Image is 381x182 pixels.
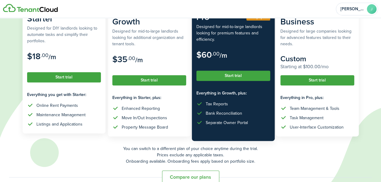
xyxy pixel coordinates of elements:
subscription-pricing-card-features-title: Everything in Starter, plus: [112,94,186,101]
subscription-pricing-card-description: Designed for mid-to-large landlords looking for premium features and efficiency. [196,24,270,43]
img: Logo [3,4,58,12]
p: You can switch to a different plan of your choice anytime during the trial. Prices exclude any ap... [9,145,372,164]
div: Property Message Board [122,124,168,130]
div: Separate Owner Portal [206,120,248,126]
subscription-pricing-card-description: Designed for DIY landlords looking to automate tasks and simplify their portfolios. [27,25,101,44]
subscription-pricing-card-price-annual: Starting at $100.00/mo [280,63,354,70]
div: Move In/Out Inspections [122,115,167,121]
subscription-pricing-card-features-title: Everything in Pro, plus: [280,94,354,101]
subscription-pricing-card-description: Designed for large companies looking for advanced features tailored to their needs. [280,28,354,47]
subscription-pricing-card-title: Starter [27,12,101,25]
subscription-pricing-card-features-title: Everything in Growth, plus: [196,90,270,96]
subscription-pricing-card-price-amount: $35 [112,53,127,65]
span: Juan [340,7,364,11]
subscription-pricing-card-price-period: /m [135,55,143,65]
div: Team Management & Tools [290,105,339,112]
button: Open menu [336,3,378,15]
div: Online Rent Payments [36,102,78,109]
subscription-pricing-card-price-amount: Custom [280,53,306,64]
div: Maintenance Management [36,112,86,118]
avatar-text: J [367,4,376,14]
div: Task Management [290,115,323,121]
subscription-pricing-card-features-title: Everything you get with Starter: [27,91,101,98]
subscription-pricing-card-price-cents: .00 [41,51,48,59]
button: Start trial [280,75,354,85]
subscription-pricing-card-price-amount: $60 [196,49,212,61]
div: Enhanced Reporting [122,105,160,112]
div: Listings and Applications [36,121,83,127]
subscription-pricing-card-price-cents: .00 [212,50,220,58]
subscription-pricing-card-title: Business [280,15,354,28]
subscription-pricing-card-price-cents: .00 [127,54,135,62]
subscription-pricing-card-price-period: /m [48,52,56,62]
div: User-Interface Customization [290,124,344,130]
button: Start trial [196,71,270,81]
subscription-pricing-card-title: Growth [112,15,186,28]
subscription-pricing-card-price-period: /m [220,50,227,60]
div: Tax Reports [206,101,228,107]
button: Start trial [27,72,101,82]
button: Start trial [112,75,186,85]
subscription-pricing-card-price-amount: $18 [27,50,41,62]
subscription-pricing-card-description: Designed for mid-to-large landlords looking for additional organization and tenant tools. [112,28,186,47]
div: Bank Reconciliation [206,110,242,117]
